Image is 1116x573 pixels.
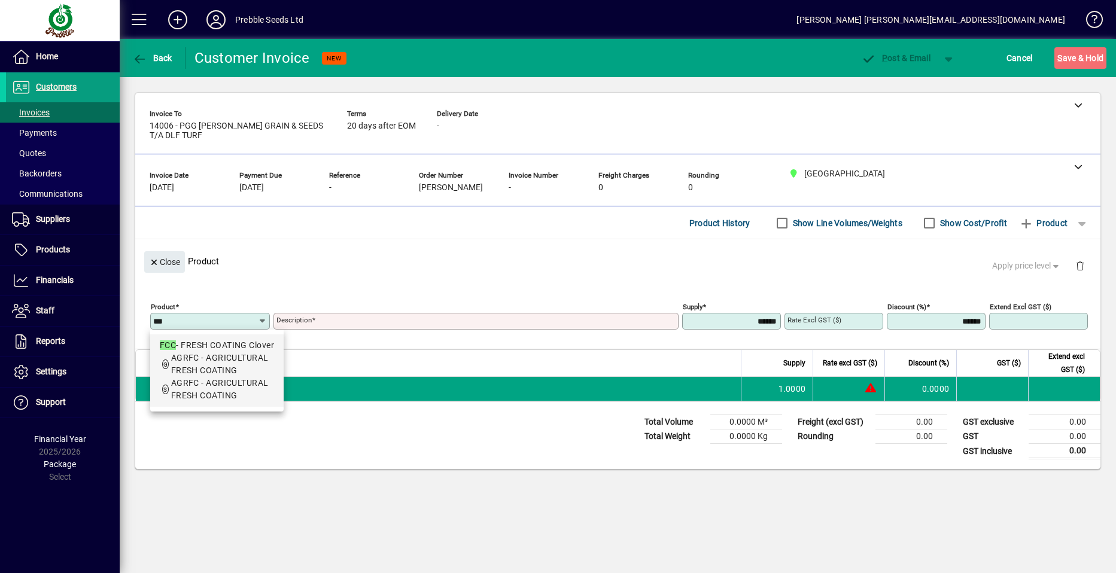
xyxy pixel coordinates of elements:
mat-label: Extend excl GST ($) [990,303,1051,311]
span: Discount (%) [908,356,949,370]
button: Cancel [1004,47,1036,69]
span: - [329,183,332,193]
td: 0.0000 Kg [710,429,782,444]
button: Close [144,251,185,273]
span: - [437,121,439,131]
span: - [509,183,511,193]
span: Suppliers [36,214,70,224]
button: Delete [1066,251,1094,280]
span: [DATE] [239,183,264,193]
a: Financials [6,266,120,295]
span: Extend excl GST ($) [1036,350,1085,376]
span: Supply [783,356,805,370]
a: Knowledge Base [1077,2,1101,41]
td: Rounding [792,429,875,444]
a: Reports [6,327,120,356]
span: AGRFC - AGRICULTURAL FRESH COATING [171,378,269,400]
span: [DATE] [150,183,174,193]
span: Rate excl GST ($) [823,356,877,370]
div: [PERSON_NAME] [PERSON_NAME][EMAIL_ADDRESS][DOMAIN_NAME] [796,10,1065,29]
em: FCC [160,340,176,350]
span: Quotes [12,148,46,158]
button: Add [159,9,197,31]
app-page-header-button: Back [120,47,186,69]
span: Communications [12,189,83,199]
a: Suppliers [6,205,120,234]
td: GST [957,429,1029,444]
td: Freight (excl GST) [792,415,875,429]
span: Back [132,53,172,63]
span: Cancel [1006,48,1033,68]
label: Show Cost/Profit [938,217,1007,229]
a: Settings [6,357,120,387]
span: Financial Year [34,434,86,444]
app-page-header-button: Close [141,256,188,267]
button: Profile [197,9,235,31]
button: Product History [685,212,755,234]
span: Settings [36,367,66,376]
button: Post & Email [855,47,936,69]
td: GST exclusive [957,415,1029,429]
mat-label: Supply [683,303,703,311]
span: Reports [36,336,65,346]
a: Communications [6,184,120,204]
td: 0.00 [1029,444,1100,459]
a: Backorders [6,163,120,184]
span: P [882,53,887,63]
td: Total Volume [638,415,710,429]
span: NEW [327,54,342,62]
span: 0 [688,183,693,193]
button: Save & Hold [1054,47,1106,69]
mat-label: Description [276,316,312,324]
mat-label: Product [151,303,175,311]
mat-option: FCC - FRESH COATING Clover [150,334,284,407]
td: 0.00 [875,415,947,429]
div: - FRESH COATING Clover [160,339,274,352]
a: Home [6,42,120,72]
span: Home [36,51,58,61]
span: Payments [12,128,57,138]
span: 20 days after EOM [347,121,416,131]
span: AGRFC - AGRICULTURAL FRESH COATING [171,353,269,375]
span: 14006 - PGG [PERSON_NAME] GRAIN & SEEDS T/A DLF TURF [150,121,329,141]
td: Total Weight [638,429,710,444]
span: Invoices [12,108,50,117]
span: S [1057,53,1062,63]
mat-label: Rate excl GST ($) [787,316,841,324]
td: 0.00 [1029,429,1100,444]
span: Package [44,459,76,469]
span: Product History [689,214,750,233]
span: Close [149,252,180,272]
span: Support [36,397,66,407]
span: ost & Email [861,53,930,63]
span: 1.0000 [779,383,806,395]
mat-label: Discount (%) [887,303,926,311]
td: 0.0000 M³ [710,415,782,429]
span: Backorders [12,169,62,178]
a: Payments [6,123,120,143]
td: 0.00 [875,429,947,444]
button: Back [129,47,175,69]
a: Support [6,388,120,417]
a: Staff [6,296,120,326]
span: Customers [36,82,77,92]
button: Apply price level [987,255,1066,277]
div: Customer Invoice [194,48,310,68]
td: GST inclusive [957,444,1029,459]
span: Staff [36,306,54,315]
span: Apply price level [992,260,1062,272]
span: [PERSON_NAME] [419,183,483,193]
td: 0.00 [1029,415,1100,429]
span: GST ($) [997,356,1021,370]
span: Products [36,245,70,254]
a: Quotes [6,143,120,163]
label: Show Line Volumes/Weights [790,217,902,229]
span: 0 [598,183,603,193]
a: Products [6,235,120,265]
div: Product [135,239,1100,283]
td: 0.0000 [884,377,956,401]
app-page-header-button: Delete [1066,260,1094,271]
span: Financials [36,275,74,285]
span: ave & Hold [1057,48,1103,68]
div: Prebble Seeds Ltd [235,10,303,29]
